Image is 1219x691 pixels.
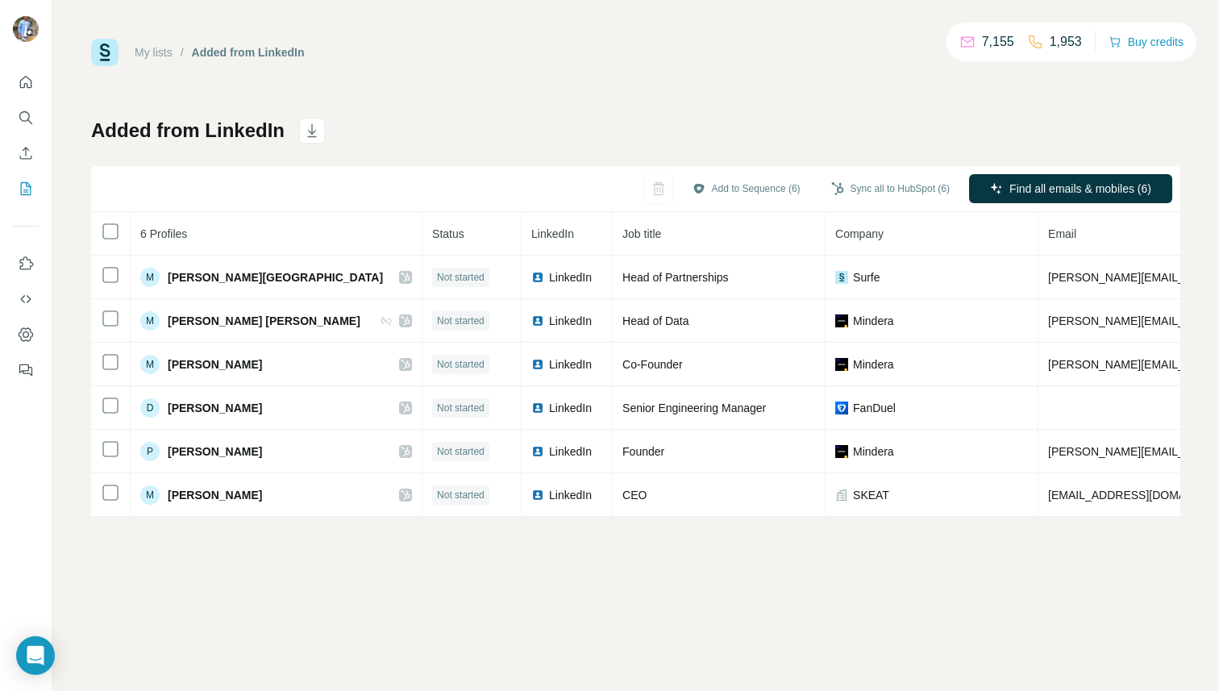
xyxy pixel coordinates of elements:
span: [PERSON_NAME] [168,487,262,503]
img: LinkedIn logo [531,271,544,284]
button: Search [13,103,39,132]
span: Surfe [853,269,880,285]
p: 1,953 [1050,32,1082,52]
div: M [140,311,160,331]
li: / [181,44,184,60]
span: SKEAT [853,487,889,503]
span: Email [1048,227,1076,240]
p: 7,155 [982,32,1014,52]
div: P [140,442,160,461]
span: Job title [622,227,661,240]
img: company-logo [835,445,848,458]
button: My lists [13,174,39,203]
span: [PERSON_NAME] [168,443,262,460]
span: Not started [437,401,485,415]
span: [PERSON_NAME][GEOGRAPHIC_DATA] [168,269,383,285]
a: My lists [135,46,173,59]
span: Not started [437,314,485,328]
span: Not started [437,488,485,502]
span: Find all emails & mobiles (6) [1009,181,1151,197]
img: LinkedIn logo [531,314,544,327]
h1: Added from LinkedIn [91,118,285,144]
span: Founder [622,445,664,458]
img: LinkedIn logo [531,358,544,371]
span: Mindera [853,356,894,373]
span: [PERSON_NAME] [168,400,262,416]
span: LinkedIn [549,269,592,285]
div: Open Intercom Messenger [16,636,55,675]
img: LinkedIn logo [531,489,544,502]
img: company-logo [835,358,848,371]
span: Mindera [853,443,894,460]
span: LinkedIn [531,227,574,240]
span: Head of Data [622,314,689,327]
button: Use Surfe on LinkedIn [13,249,39,278]
img: LinkedIn logo [531,445,544,458]
span: [PERSON_NAME] [168,356,262,373]
div: M [140,268,160,287]
span: Status [432,227,464,240]
button: Buy credits [1109,31,1184,53]
div: D [140,398,160,418]
div: M [140,485,160,505]
span: LinkedIn [549,487,592,503]
span: FanDuel [853,400,896,416]
span: [PERSON_NAME] [PERSON_NAME] [168,313,360,329]
span: Co-Founder [622,358,683,371]
span: Head of Partnerships [622,271,729,284]
span: CEO [622,489,647,502]
div: Added from LinkedIn [192,44,305,60]
img: Surfe Logo [91,39,119,66]
span: LinkedIn [549,443,592,460]
span: LinkedIn [549,313,592,329]
span: 6 Profiles [140,227,187,240]
img: Avatar [13,16,39,42]
span: LinkedIn [549,400,592,416]
span: LinkedIn [549,356,592,373]
button: Quick start [13,68,39,97]
button: Use Surfe API [13,285,39,314]
span: Senior Engineering Manager [622,402,766,414]
div: M [140,355,160,374]
button: Feedback [13,356,39,385]
span: Company [835,227,884,240]
span: Not started [437,444,485,459]
span: Not started [437,357,485,372]
span: Mindera [853,313,894,329]
span: Not started [437,270,485,285]
img: LinkedIn logo [531,402,544,414]
img: company-logo [835,314,848,327]
button: Enrich CSV [13,139,39,168]
button: Sync all to HubSpot (6) [820,177,961,201]
button: Find all emails & mobiles (6) [969,174,1172,203]
button: Dashboard [13,320,39,349]
img: company-logo [835,402,848,414]
button: Add to Sequence (6) [681,177,812,201]
img: company-logo [835,271,848,284]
